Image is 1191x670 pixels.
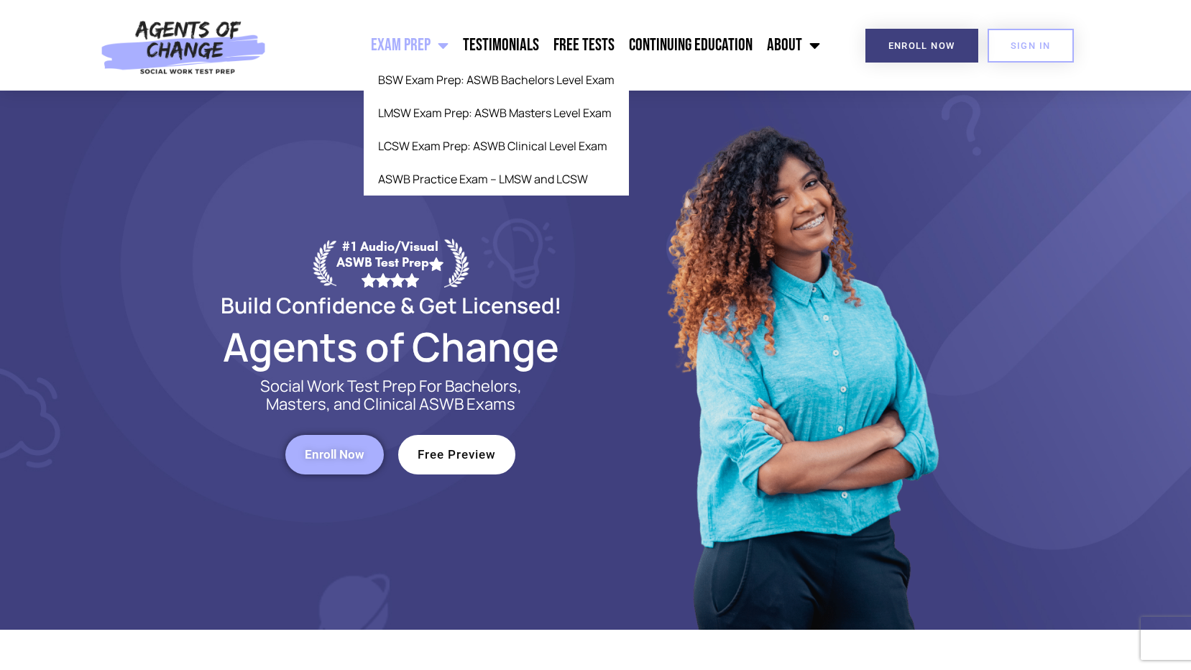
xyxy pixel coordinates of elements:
a: BSW Exam Prep: ASWB Bachelors Level Exam [364,63,629,96]
a: LMSW Exam Prep: ASWB Masters Level Exam [364,96,629,129]
h2: Agents of Change [186,330,596,363]
span: Free Preview [418,449,496,461]
a: Exam Prep [364,27,456,63]
a: Testimonials [456,27,546,63]
a: Continuing Education [622,27,760,63]
a: Enroll Now [865,29,978,63]
span: Enroll Now [888,41,955,50]
span: Enroll Now [305,449,364,461]
a: SIGN IN [988,29,1074,63]
ul: Exam Prep [364,63,629,196]
p: Social Work Test Prep For Bachelors, Masters, and Clinical ASWB Exams [244,377,538,413]
a: LCSW Exam Prep: ASWB Clinical Level Exam [364,129,629,162]
span: SIGN IN [1011,41,1051,50]
img: Website Image 1 (1) [657,91,944,630]
div: #1 Audio/Visual ASWB Test Prep [336,239,444,287]
a: Free Tests [546,27,622,63]
h2: Build Confidence & Get Licensed! [186,295,596,316]
a: ASWB Practice Exam – LMSW and LCSW [364,162,629,196]
a: Free Preview [398,435,515,474]
a: About [760,27,827,63]
nav: Menu [274,27,827,63]
a: Enroll Now [285,435,384,474]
